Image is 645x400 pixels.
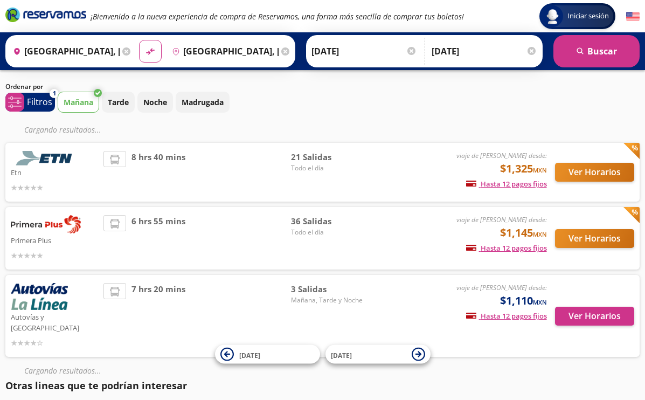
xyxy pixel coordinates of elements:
button: Ver Horarios [555,229,634,248]
i: Brand Logo [5,6,86,23]
span: 7 hrs 20 mins [131,283,185,349]
p: Otras lineas que te podrían interesar [5,378,640,393]
button: Buscar [553,35,640,67]
p: Autovías y [GEOGRAPHIC_DATA] [11,310,98,333]
button: Noche [137,92,173,113]
span: $1,110 [500,293,547,309]
em: Cargando resultados ... [24,365,101,376]
span: 3 Salidas [291,283,366,295]
button: [DATE] [325,345,431,364]
span: 36 Salidas [291,215,366,227]
span: [DATE] [331,350,352,360]
input: Elegir Fecha [311,38,417,65]
a: Brand Logo [5,6,86,26]
img: Primera Plus [11,215,81,233]
small: MXN [533,166,547,174]
span: Hasta 12 pagos fijos [466,311,547,321]
span: 6 hrs 55 mins [131,215,185,261]
p: Ordenar por [5,82,43,92]
input: Opcional [432,38,537,65]
p: Primera Plus [11,233,98,246]
input: Buscar Destino [168,38,279,65]
span: $1,325 [500,161,547,177]
input: Buscar Origen [9,38,120,65]
em: viaje de [PERSON_NAME] desde: [456,215,547,224]
button: Ver Horarios [555,163,634,182]
img: Etn [11,151,81,165]
p: Mañana [64,96,93,108]
span: Iniciar sesión [563,11,613,22]
em: viaje de [PERSON_NAME] desde: [456,283,547,292]
button: Ver Horarios [555,307,634,326]
span: [DATE] [239,350,260,360]
p: Filtros [27,95,52,108]
p: Madrugada [182,96,224,108]
span: Hasta 12 pagos fijos [466,243,547,253]
em: viaje de [PERSON_NAME] desde: [456,151,547,160]
span: $1,145 [500,225,547,241]
p: Tarde [108,96,129,108]
small: MXN [533,298,547,306]
button: Mañana [58,92,99,113]
small: MXN [533,230,547,238]
img: Autovías y La Línea [11,283,68,310]
span: Hasta 12 pagos fijos [466,179,547,189]
span: 1 [53,89,56,98]
p: Noche [143,96,167,108]
span: 8 hrs 40 mins [131,151,185,194]
span: 21 Salidas [291,151,366,163]
span: Mañana, Tarde y Noche [291,295,366,305]
button: Madrugada [176,92,230,113]
em: ¡Bienvenido a la nueva experiencia de compra de Reservamos, una forma más sencilla de comprar tus... [91,11,464,22]
button: 1Filtros [5,93,55,112]
p: Etn [11,165,98,178]
span: Todo el día [291,163,366,173]
span: Todo el día [291,227,366,237]
button: Tarde [102,92,135,113]
em: Cargando resultados ... [24,125,101,135]
button: English [626,10,640,23]
button: [DATE] [215,345,320,364]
